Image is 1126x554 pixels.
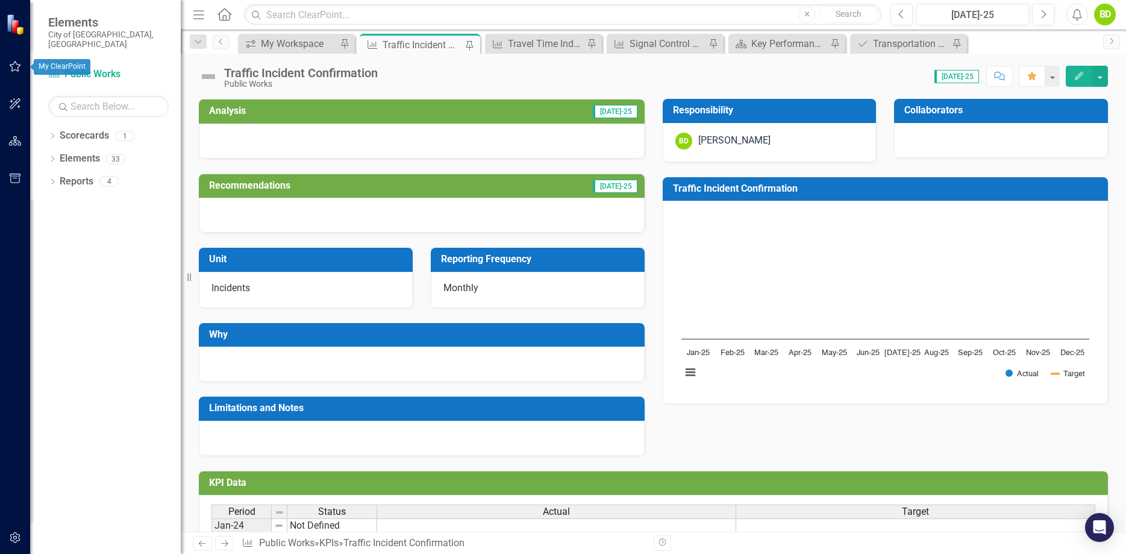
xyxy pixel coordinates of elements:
text: Mar-25 [754,349,778,357]
input: Search ClearPoint... [244,4,881,25]
div: Traffic Incident Confirmation [383,37,462,52]
div: BD [675,133,692,150]
small: City of [GEOGRAPHIC_DATA], [GEOGRAPHIC_DATA] [48,30,169,49]
h3: KPI Data [209,477,1102,488]
div: Chart. Highcharts interactive chart. [675,210,1096,391]
button: View chart menu, Chart [682,364,699,381]
div: 1 [115,131,134,141]
div: Traffic Incident Confirmation [343,537,464,549]
button: [DATE]-25 [916,4,1029,25]
div: Transportation Management [873,36,949,51]
a: Travel Time Index [488,36,584,51]
div: Public Works [224,80,378,89]
text: Oct-25 [993,349,1016,357]
span: [DATE]-25 [593,105,637,118]
div: 4 [99,177,119,187]
div: Open Intercom Messenger [1085,513,1114,542]
img: Not Defined [199,67,218,86]
text: [DATE]-25 [884,349,921,357]
div: Travel Time Index [508,36,584,51]
span: Period [228,506,255,517]
text: Nov-25 [1026,349,1050,357]
h3: Analysis [209,105,400,116]
div: » » [242,537,644,550]
span: [DATE]-25 [593,180,637,193]
div: [DATE]-25 [921,8,1025,22]
div: 33 [106,154,125,164]
text: Sep-25 [958,349,983,357]
h3: Collaborators [904,105,1102,116]
img: 8DAGhfEEPCf229AAAAAElFTkSuQmCC [274,521,284,530]
text: Aug-25 [924,349,949,357]
a: Public Works [259,537,314,549]
a: Scorecards [60,129,109,143]
div: My ClearPoint [34,59,90,75]
h3: Limitations and Notes [209,403,639,414]
div: My Workspace [261,36,337,51]
h3: Reporting Frequency [441,254,639,265]
svg: Interactive chart [675,210,1095,391]
text: Dec-25 [1060,349,1084,357]
text: Feb-25 [721,349,745,357]
a: Public Works [48,68,169,81]
text: Jan-25 [687,349,710,357]
div: [PERSON_NAME] [698,134,771,148]
a: Elements [60,152,100,166]
h3: Responsibility [673,105,871,116]
button: Show Actual [1006,368,1039,379]
a: Reports [60,175,93,189]
span: Incidents [211,282,250,294]
text: Jun-25 [857,349,880,357]
div: Monthly [431,272,645,308]
text: Apr-25 [789,349,812,357]
button: Search [818,6,878,23]
button: Show Target [1047,368,1086,379]
td: Jan-24 [211,518,272,533]
img: ClearPoint Strategy [6,14,27,35]
h3: Why [209,329,639,340]
h3: Recommendations [209,180,484,191]
img: 8DAGhfEEPCf229AAAAAElFTkSuQmCC [275,508,284,517]
input: Search Below... [48,96,169,117]
span: Elements [48,15,169,30]
div: Signal Control % Uptime [630,36,705,51]
div: Traffic Incident Confirmation [224,66,378,80]
a: My Workspace [241,36,337,51]
div: Key Performance Indicator Report [751,36,827,51]
span: Target [902,506,929,517]
a: Transportation Management [853,36,949,51]
span: [DATE]-25 [934,70,979,83]
a: KPIs [319,537,339,549]
td: Not Defined [287,518,377,533]
a: Signal Control % Uptime [610,36,705,51]
text: May-25 [822,349,847,357]
a: Key Performance Indicator Report [731,36,827,51]
h3: Traffic Incident Confirmation [673,183,1103,194]
h3: Unit [209,254,407,265]
span: Search [836,9,862,19]
span: Actual [543,506,570,517]
button: BD [1094,4,1116,25]
span: Status [318,506,346,517]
